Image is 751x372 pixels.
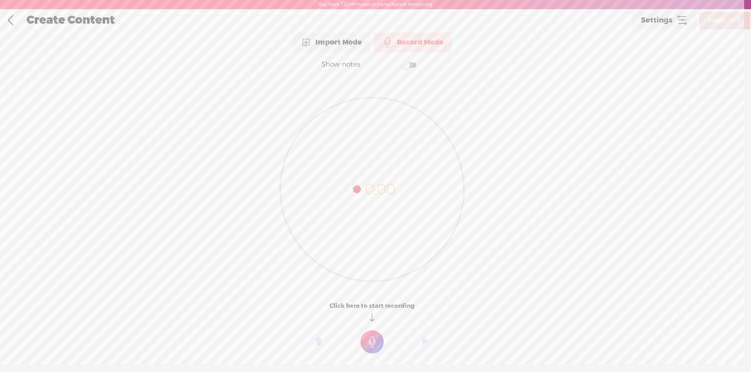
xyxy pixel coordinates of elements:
label: You have 120 minutes of transcription remaining. [318,2,433,8]
span: Next [708,10,726,31]
div: Show notes [321,60,360,69]
div: Create Content [21,10,630,31]
div: Record Mode [374,33,452,53]
span: Settings [641,16,672,24]
div: Import Mode [293,33,370,53]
